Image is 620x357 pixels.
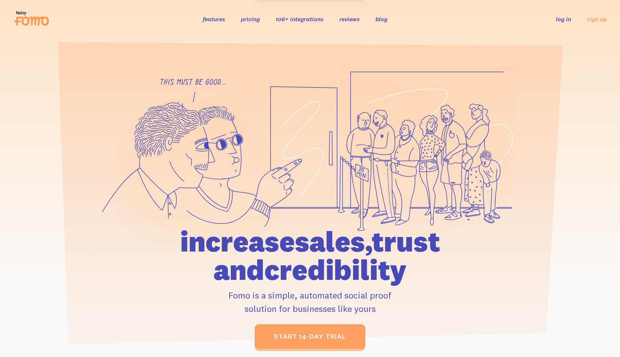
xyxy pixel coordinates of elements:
[587,15,607,23] a: sign up
[241,15,260,23] a: pricing
[203,15,225,23] a: features
[276,15,324,23] a: 106+ integrations
[556,15,571,23] a: log in
[138,227,483,284] h1: increase sales, trust and credibility
[339,15,360,23] a: reviews
[375,15,387,23] a: blog
[138,288,483,315] p: Fomo is a simple, automated social proof solution for businesses like yours
[255,324,365,349] a: start 14-day trial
